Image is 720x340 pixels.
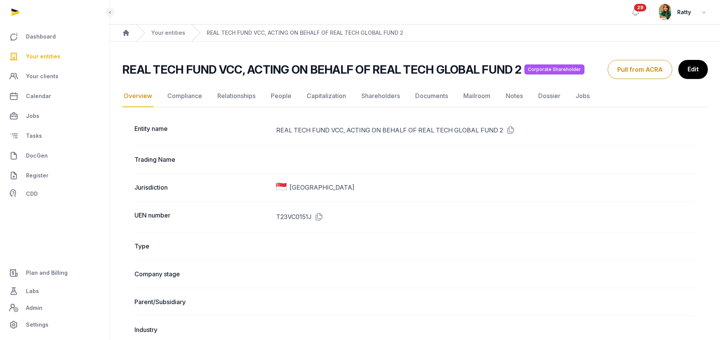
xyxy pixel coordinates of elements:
[276,211,696,223] dd: T23VC0151J
[574,85,591,107] a: Jobs
[134,211,270,223] dt: UEN number
[151,29,185,37] a: Your entities
[134,242,270,251] dt: Type
[659,4,671,20] img: avatar
[26,303,42,313] span: Admin
[6,67,104,85] a: Your clients
[134,297,270,306] dt: Parent/Subsidiary
[26,52,60,61] span: Your entities
[26,92,51,101] span: Calendar
[6,47,104,66] a: Your entities
[6,27,104,46] a: Dashboard
[6,300,104,316] a: Admin
[6,316,104,334] a: Settings
[216,85,257,107] a: Relationships
[6,166,104,185] a: Register
[26,268,68,277] span: Plan and Billing
[360,85,401,107] a: Shareholders
[134,269,270,279] dt: Company stage
[677,8,691,17] span: Ratty
[26,131,42,140] span: Tasks
[122,85,154,107] a: Overview
[134,155,270,164] dt: Trading Name
[207,29,403,37] a: REAL TECH FUND VCC, ACTING ON BEHALF OF REAL TECH GLOBAL FUND 2
[6,282,104,300] a: Labs
[414,85,450,107] a: Documents
[524,64,584,74] span: Corporate Shareholder
[26,287,39,296] span: Labs
[276,124,696,136] dd: REAL TECH FUND VCC, ACTING ON BEHALF OF REAL TECH GLOBAL FUND 2
[26,320,49,329] span: Settings
[634,4,646,11] span: 29
[504,85,524,107] a: Notes
[122,85,708,107] nav: Tabs
[26,32,56,41] span: Dashboard
[6,107,104,125] a: Jobs
[26,151,48,160] span: DocGen
[290,183,354,192] span: [GEOGRAPHIC_DATA]
[166,85,204,107] a: Compliance
[110,24,720,42] nav: Breadcrumb
[462,85,492,107] a: Mailroom
[26,72,58,81] span: Your clients
[26,111,39,121] span: Jobs
[26,189,38,198] span: CDD
[608,60,672,79] button: Pull from ACRA
[6,87,104,105] a: Calendar
[134,325,270,334] dt: Industry
[678,60,708,79] a: Edit
[269,85,293,107] a: People
[26,171,49,180] span: Register
[6,186,104,201] a: CDD
[6,264,104,282] a: Plan and Billing
[134,124,270,136] dt: Entity name
[6,147,104,165] a: DocGen
[6,127,104,145] a: Tasks
[305,85,348,107] a: Capitalization
[537,85,562,107] a: Dossier
[122,63,521,76] h2: REAL TECH FUND VCC, ACTING ON BEHALF OF REAL TECH GLOBAL FUND 2
[134,183,270,192] dt: Jurisdiction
